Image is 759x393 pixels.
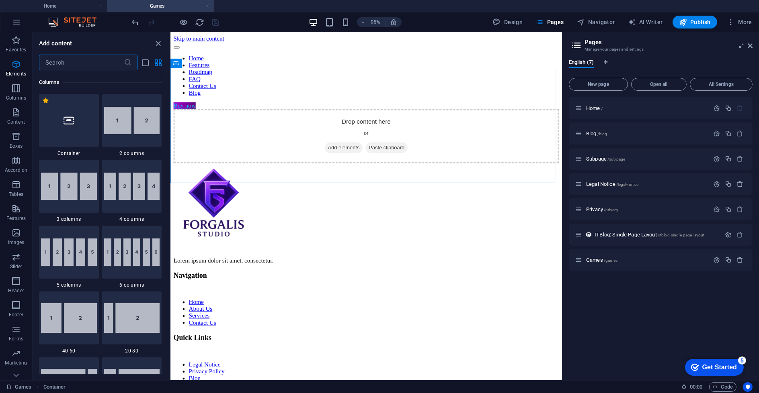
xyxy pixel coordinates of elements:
[713,130,720,137] div: Settings
[39,94,99,157] div: Container
[5,360,27,366] p: Marketing
[725,206,732,213] div: Duplicate
[658,233,705,237] span: /itblog-single-page-layout
[713,382,733,392] span: Code
[43,382,66,392] nav: breadcrumb
[39,150,99,157] span: Container
[679,18,711,26] span: Publish
[154,58,163,67] button: grid-view
[8,287,24,294] p: Header
[569,57,594,69] span: English (7)
[584,257,709,263] div: Games/games
[725,155,732,162] div: Duplicate
[59,2,68,10] div: 5
[6,47,26,53] p: Favorites
[41,238,97,266] img: 5columns.svg
[690,382,702,392] span: 00 00
[9,312,23,318] p: Footer
[673,16,717,29] button: Publish
[39,55,124,71] input: Search
[690,78,753,91] button: All Settings
[131,17,140,27] button: undo
[586,105,603,111] span: Home
[737,105,744,112] div: The startpage cannot be deleted
[586,206,618,212] span: Privacy
[490,16,526,29] div: Design (Ctrl+Alt+Y)
[713,155,720,162] div: Settings
[604,258,618,263] span: /games
[616,182,639,187] span: /legal-notice
[8,239,25,246] p: Images
[725,130,732,137] div: Duplicate
[41,173,97,200] img: 3columns.svg
[727,18,752,26] span: More
[574,16,618,29] button: Navigator
[585,39,753,46] h2: Pages
[141,58,150,67] button: list-view
[46,17,107,27] img: Editor Logo
[369,17,382,27] h6: 95%
[569,78,628,91] button: New page
[695,384,697,390] span: :
[102,348,162,354] span: 20-80
[737,130,744,137] div: Remove
[104,303,160,333] img: 20-80.svg
[597,132,607,136] span: /blog
[6,95,26,101] p: Columns
[572,82,624,87] span: New page
[6,382,32,392] a: Click to cancel selection. Double-click to open Pages
[725,257,732,263] div: Duplicate
[604,208,618,212] span: /privacy
[713,181,720,187] div: Settings
[584,207,709,212] div: Privacy/privacy
[9,336,23,342] p: Forms
[490,16,526,29] button: Design
[104,238,160,266] img: 6columns.svg
[625,16,666,29] button: AI Writer
[725,181,732,187] div: Duplicate
[493,18,523,26] span: Design
[585,231,592,238] div: This layout is used as a template for all items (e.g. a blog post) of this collection. The conten...
[709,382,736,392] button: Code
[6,71,27,77] p: Elements
[107,2,214,10] h4: Games
[39,291,99,354] div: 40-60
[724,16,755,29] button: More
[131,18,140,27] i: Undo: Change pages (Ctrl+Z)
[104,107,160,134] img: 2-columns.svg
[635,82,683,87] span: Open all
[390,18,397,26] i: On resize automatically adjust zoom level to fit chosen device.
[5,167,27,173] p: Accordion
[693,82,749,87] span: All Settings
[532,16,567,29] button: Pages
[725,231,732,238] div: Settings
[205,116,250,127] span: Paste clipboard
[577,18,615,26] span: Navigator
[3,81,409,138] div: Drop content here
[9,191,23,198] p: Tables
[584,181,709,187] div: Legal Notice/legal-notice
[737,206,744,213] div: Remove
[6,215,26,222] p: Features
[102,226,162,288] div: 6 columns
[3,3,57,10] a: Skip to main content
[725,105,732,112] div: Duplicate
[737,231,744,238] div: Remove
[631,78,687,91] button: Open all
[535,18,564,26] span: Pages
[41,303,97,333] img: 40-60.svg
[102,216,162,222] span: 4 columns
[102,150,162,157] span: 2 columns
[7,119,25,125] p: Content
[104,173,160,200] img: 4columns.svg
[584,106,709,111] div: Home/
[43,382,66,392] span: Click to select. Double-click to edit
[42,97,49,104] span: Remove from favorites
[595,232,704,238] span: ITBlog: Single Page Layout
[357,17,386,27] button: 95%
[195,17,205,27] button: reload
[592,232,721,237] div: ITBlog: Single Page Layout/itblog-single-page-layout
[586,257,618,263] span: Click to open page
[10,263,23,270] p: Slider
[102,282,162,288] span: 6 columns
